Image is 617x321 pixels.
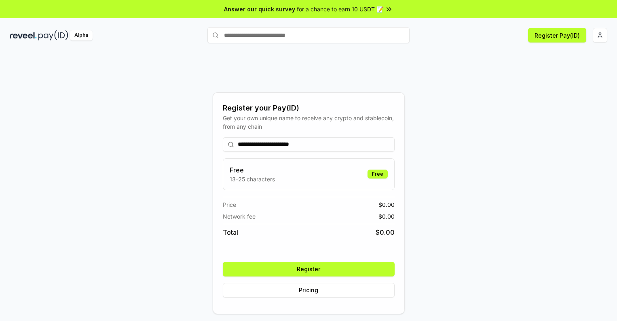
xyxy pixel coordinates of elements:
[223,227,238,237] span: Total
[378,212,395,221] span: $ 0.00
[297,5,383,13] span: for a chance to earn 10 USDT 📝
[224,5,295,13] span: Answer our quick survey
[10,30,37,40] img: reveel_dark
[376,227,395,237] span: $ 0.00
[223,200,236,209] span: Price
[223,114,395,131] div: Get your own unique name to receive any crypto and stablecoin, from any chain
[378,200,395,209] span: $ 0.00
[223,212,256,221] span: Network fee
[38,30,68,40] img: pay_id
[223,283,395,298] button: Pricing
[368,170,388,179] div: Free
[230,165,275,175] h3: Free
[223,262,395,276] button: Register
[230,175,275,183] p: 13-25 characters
[528,28,586,43] button: Register Pay(ID)
[223,102,395,114] div: Register your Pay(ID)
[70,30,93,40] div: Alpha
